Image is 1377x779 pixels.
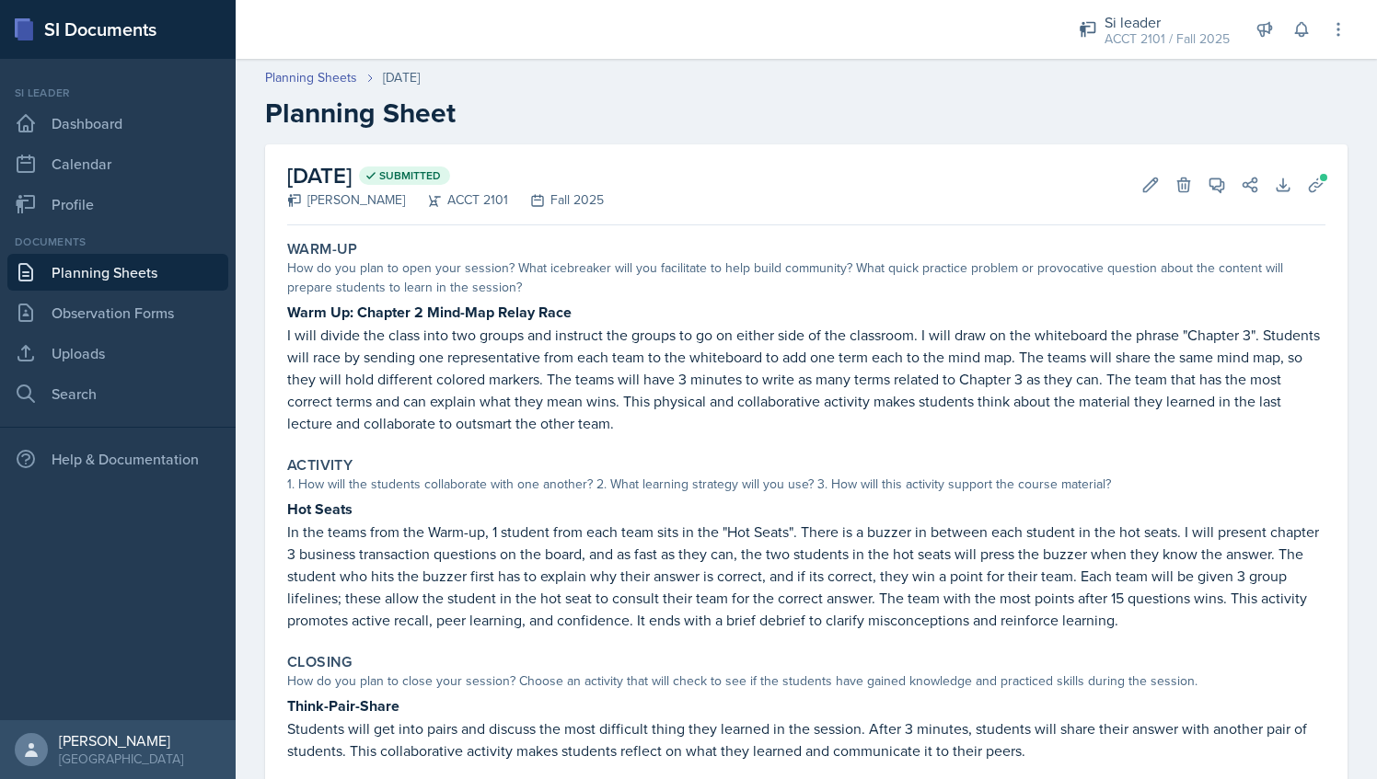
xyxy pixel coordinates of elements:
div: ACCT 2101 [405,190,508,210]
p: I will divide the class into two groups and instruct the groups to go on either side of the class... [287,324,1325,434]
div: 1. How will the students collaborate with one another? 2. What learning strategy will you use? 3.... [287,475,1325,494]
strong: Think-Pair-Share [287,695,399,716]
a: Profile [7,186,228,223]
a: Dashboard [7,105,228,142]
p: Students will get into pairs and discuss the most difficult thing they learned in the session. Af... [287,717,1325,762]
div: Si leader [1105,11,1230,33]
a: Observation Forms [7,294,228,331]
div: How do you plan to open your session? What icebreaker will you facilitate to help build community... [287,258,1325,297]
div: [PERSON_NAME] [287,190,405,210]
div: Help & Documentation [7,441,228,477]
div: ACCT 2101 / Fall 2025 [1105,29,1230,49]
label: Warm-Up [287,240,358,258]
h2: [DATE] [287,159,604,192]
span: Submitted [379,168,441,183]
label: Closing [287,653,353,671]
div: [PERSON_NAME] [59,731,183,750]
div: Documents [7,234,228,250]
div: [GEOGRAPHIC_DATA] [59,750,183,768]
div: Fall 2025 [508,190,604,210]
div: How do you plan to close your session? Choose an activity that will check to see if the students ... [287,671,1325,691]
div: Si leader [7,85,228,101]
a: Calendar [7,145,228,182]
a: Planning Sheets [265,68,357,87]
a: Uploads [7,335,228,372]
p: In the teams from the Warm-up, 1 student from each team sits in the "Hot Seats". There is a buzze... [287,521,1325,631]
a: Search [7,375,228,412]
div: [DATE] [383,68,420,87]
label: Activity [287,456,353,475]
h2: Planning Sheet [265,97,1348,130]
a: Planning Sheets [7,254,228,291]
strong: Warm Up: Chapter 2 Mind-Map Relay Race [287,302,572,323]
strong: Hot Seats [287,498,353,520]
